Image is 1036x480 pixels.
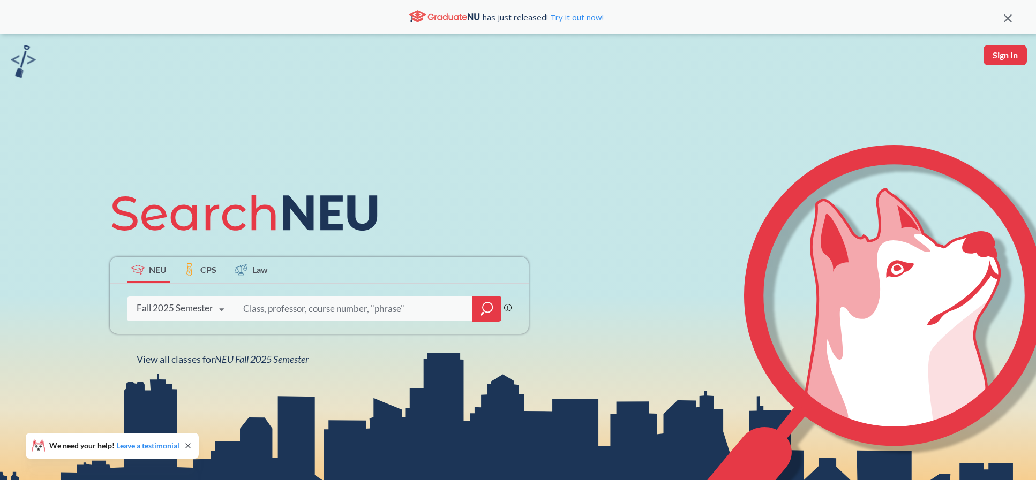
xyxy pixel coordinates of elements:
span: NEU Fall 2025 Semester [215,353,309,365]
span: NEU [149,263,167,276]
a: Try it out now! [548,12,604,22]
span: View all classes for [137,353,309,365]
div: magnifying glass [472,296,501,322]
div: Fall 2025 Semester [137,302,213,314]
input: Class, professor, course number, "phrase" [242,298,465,320]
img: sandbox logo [11,45,36,78]
a: Leave a testimonial [116,441,179,450]
button: Sign In [984,45,1027,65]
span: Law [252,263,268,276]
svg: magnifying glass [481,301,493,316]
span: has just released! [483,11,604,23]
span: CPS [200,263,216,276]
a: sandbox logo [11,45,36,81]
span: We need your help! [49,442,179,449]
